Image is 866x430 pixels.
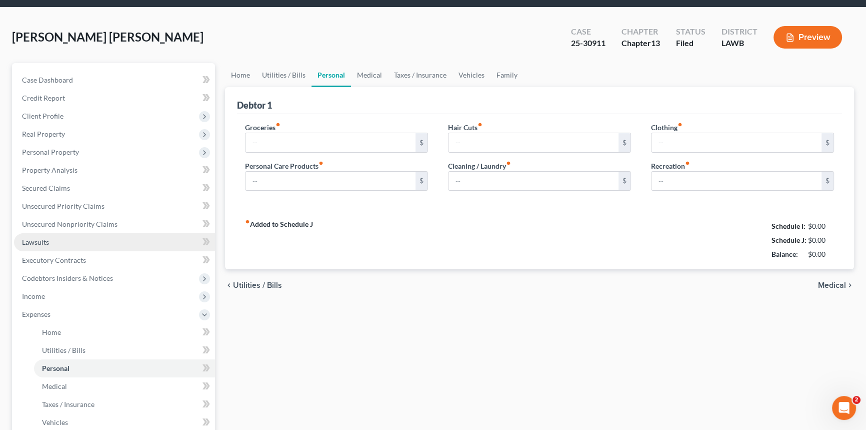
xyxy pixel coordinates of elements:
span: Lawsuits [22,238,49,246]
div: $ [821,133,833,152]
a: Medical [34,377,215,395]
div: Chapter [621,26,660,38]
label: Recreation [651,161,690,171]
a: Vehicles [452,63,490,87]
strong: Balance: [771,250,798,258]
label: Hair Cuts [448,122,482,133]
div: Status [676,26,705,38]
input: -- [245,172,415,191]
span: Executory Contracts [22,256,86,264]
i: fiber_manual_record [677,122,682,127]
iframe: Intercom live chat [832,396,856,420]
span: Unsecured Priority Claims [22,202,104,210]
span: Utilities / Bills [42,346,85,354]
span: 2 [852,396,860,404]
strong: Schedule J: [771,236,806,244]
span: Personal Property [22,148,79,156]
span: Personal [42,364,69,372]
span: [PERSON_NAME] [PERSON_NAME] [12,30,203,44]
input: -- [448,133,618,152]
div: $ [618,172,630,191]
input: -- [651,133,821,152]
i: chevron_right [846,281,854,289]
span: Taxes / Insurance [42,400,94,408]
label: Cleaning / Laundry [448,161,511,171]
a: Executory Contracts [14,251,215,269]
span: Medical [42,382,67,390]
input: -- [651,172,821,191]
a: Utilities / Bills [34,341,215,359]
div: $ [821,172,833,191]
span: Codebtors Insiders & Notices [22,274,113,282]
i: fiber_manual_record [477,122,482,127]
div: District [721,26,757,38]
div: Case [571,26,605,38]
strong: Added to Schedule J [245,219,313,261]
i: fiber_manual_record [275,122,280,127]
div: Debtor 1 [237,99,272,111]
a: Personal [34,359,215,377]
span: 13 [651,38,660,48]
span: Home [42,328,61,336]
span: Expenses [22,310,50,318]
label: Groceries [245,122,280,133]
i: fiber_manual_record [506,161,511,166]
div: $0.00 [808,249,834,259]
div: $0.00 [808,221,834,231]
i: fiber_manual_record [318,161,323,166]
a: Taxes / Insurance [388,63,452,87]
div: $ [415,133,427,152]
div: Chapter [621,38,660,49]
label: Personal Care Products [245,161,323,171]
div: $ [618,133,630,152]
a: Home [225,63,256,87]
a: Home [34,323,215,341]
a: Family [490,63,523,87]
span: Utilities / Bills [233,281,282,289]
button: Preview [773,26,842,49]
i: fiber_manual_record [685,161,690,166]
span: Case Dashboard [22,76,73,84]
div: LAWB [721,38,757,49]
a: Property Analysis [14,161,215,179]
span: Vehicles [42,418,68,426]
a: Case Dashboard [14,71,215,89]
i: chevron_left [225,281,233,289]
span: Medical [818,281,846,289]
button: Medical chevron_right [818,281,854,289]
input: -- [448,172,618,191]
span: Property Analysis [22,166,77,174]
input: -- [245,133,415,152]
i: fiber_manual_record [245,219,250,224]
a: Utilities / Bills [256,63,311,87]
strong: Schedule I: [771,222,805,230]
span: Income [22,292,45,300]
a: Unsecured Nonpriority Claims [14,215,215,233]
span: Credit Report [22,94,65,102]
span: Secured Claims [22,184,70,192]
a: Taxes / Insurance [34,395,215,413]
div: 25-30911 [571,38,605,49]
label: Clothing [651,122,682,133]
div: $ [415,172,427,191]
a: Lawsuits [14,233,215,251]
a: Credit Report [14,89,215,107]
a: Unsecured Priority Claims [14,197,215,215]
a: Secured Claims [14,179,215,197]
span: Real Property [22,130,65,138]
span: Client Profile [22,112,63,120]
button: chevron_left Utilities / Bills [225,281,282,289]
div: $0.00 [808,235,834,245]
a: Medical [351,63,388,87]
a: Personal [311,63,351,87]
span: Unsecured Nonpriority Claims [22,220,117,228]
div: Filed [676,38,705,49]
